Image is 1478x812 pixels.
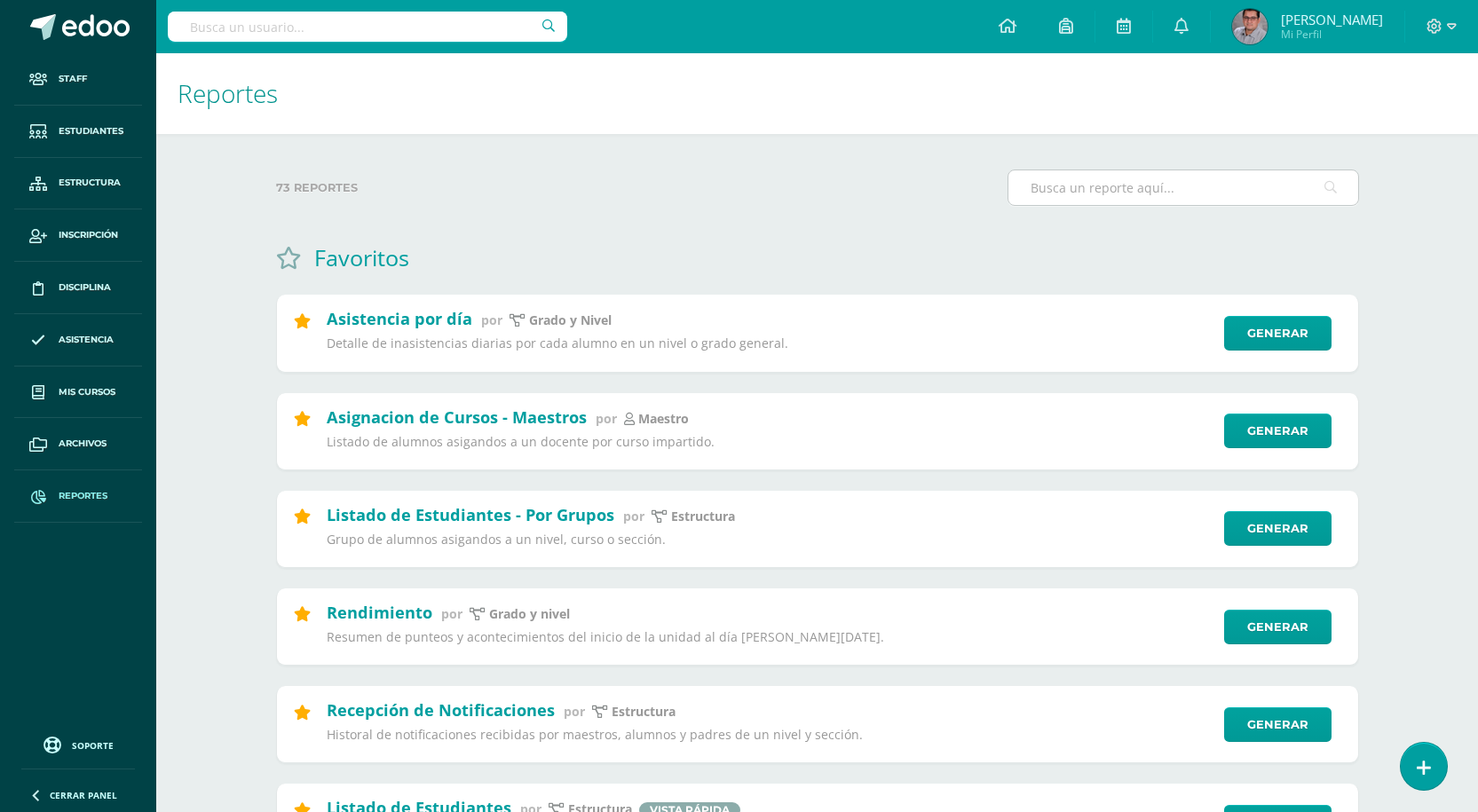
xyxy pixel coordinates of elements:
[564,703,585,720] span: por
[327,308,472,329] h2: Asistencia por día
[178,76,278,110] span: Reportes
[14,418,142,470] a: Archivos
[327,434,1213,450] p: Listado de alumnos asigandos a un docente por curso impartido.
[1224,414,1332,448] a: Generar
[612,704,676,720] p: Estructura
[1224,707,1332,742] a: Generar
[72,739,114,752] span: Soporte
[1281,11,1383,28] span: [PERSON_NAME]
[1224,610,1332,644] a: Generar
[59,124,123,138] span: Estudiantes
[327,602,432,623] h2: Rendimiento
[59,72,87,86] span: Staff
[596,410,617,427] span: por
[14,314,142,367] a: Asistencia
[59,489,107,503] span: Reportes
[14,367,142,419] a: Mis cursos
[489,606,570,622] p: grado y nivel
[327,699,555,721] h2: Recepción de Notificaciones
[59,280,111,295] span: Disciplina
[1224,511,1332,546] a: Generar
[59,437,107,451] span: Archivos
[327,504,614,525] h2: Listado de Estudiantes - Por Grupos
[441,605,462,622] span: por
[1008,170,1358,205] input: Busca un reporte aquí...
[327,727,1213,743] p: Historal de notificaciones recibidas por maestros, alumnos y padres de un nivel y sección.
[314,242,409,272] h1: Favoritos
[327,532,1213,548] p: Grupo de alumnos asigandos a un nivel, curso o sección.
[1224,316,1332,351] a: Generar
[1232,9,1268,44] img: 49bf2ad755169fddcb80e080fcae1ab8.png
[481,311,502,328] span: por
[14,209,142,262] a: Inscripción
[327,406,587,428] h2: Asignacion de Cursos - Maestros
[14,470,142,523] a: Reportes
[59,333,114,347] span: Asistencia
[21,732,135,756] a: Soporte
[638,411,689,427] p: maestro
[529,312,612,328] p: Grado y Nivel
[276,169,993,206] label: 73 reportes
[14,106,142,158] a: Estudiantes
[1281,27,1383,42] span: Mi Perfil
[168,12,567,42] input: Busca un usuario...
[327,629,1213,645] p: Resumen de punteos y acontecimientos del inicio de la unidad al día [PERSON_NAME][DATE].
[14,158,142,210] a: Estructura
[59,385,115,399] span: Mis cursos
[59,176,121,190] span: Estructura
[14,262,142,314] a: Disciplina
[327,335,1213,351] p: Detalle de inasistencias diarias por cada alumno en un nivel o grado general.
[671,508,735,524] p: Estructura
[623,508,644,524] span: por
[50,789,117,801] span: Cerrar panel
[14,53,142,106] a: Staff
[59,228,118,242] span: Inscripción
